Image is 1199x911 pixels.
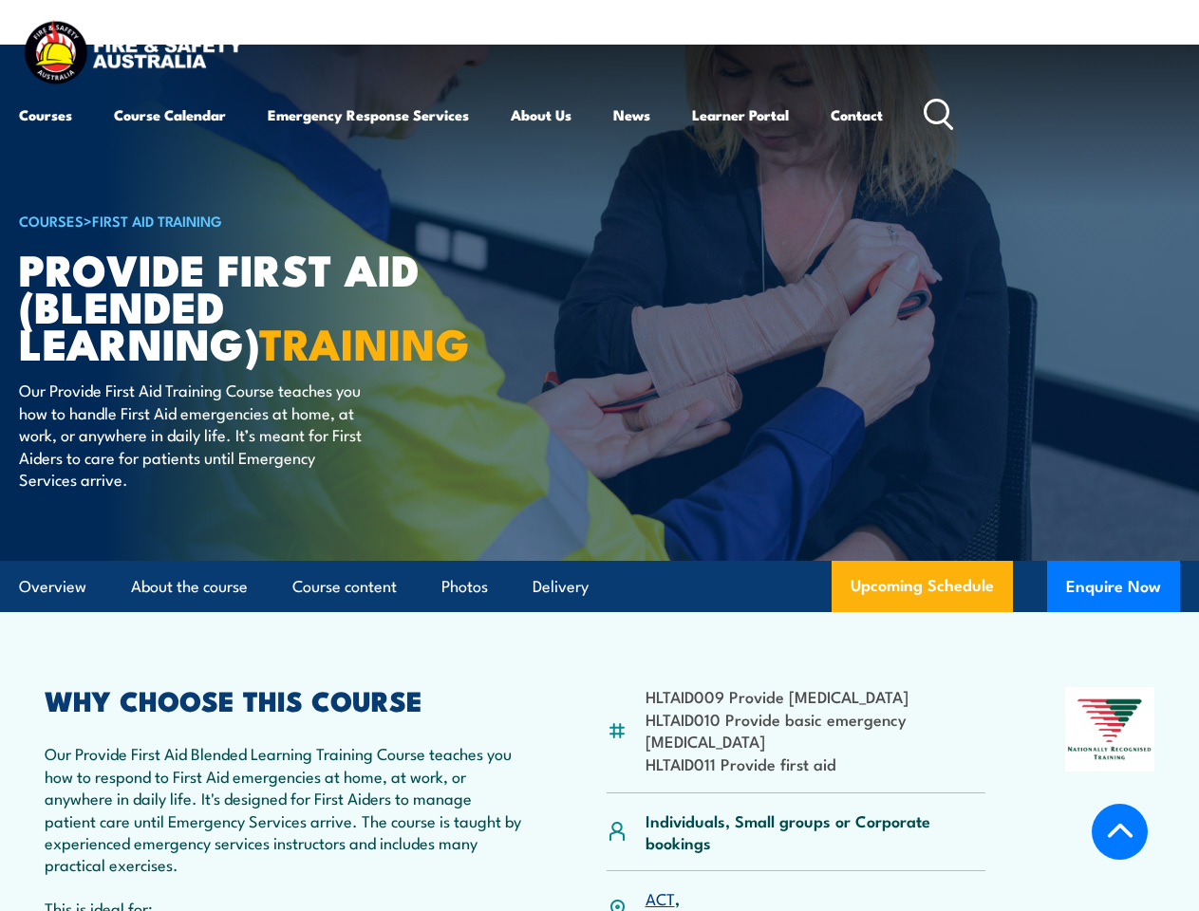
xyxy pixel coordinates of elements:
a: About Us [511,92,571,138]
a: Contact [831,92,883,138]
a: ACT [646,886,675,909]
a: First Aid Training [92,210,222,231]
img: Nationally Recognised Training logo. [1065,687,1154,772]
h2: WHY CHOOSE THIS COURSE [45,687,526,712]
p: Our Provide First Aid Blended Learning Training Course teaches you how to respond to First Aid em... [45,742,526,875]
h6: > [19,209,488,232]
h1: Provide First Aid (Blended Learning) [19,250,488,361]
a: Learner Portal [692,92,789,138]
a: News [613,92,650,138]
li: HLTAID009 Provide [MEDICAL_DATA] [646,685,985,707]
strong: TRAINING [259,309,470,375]
a: Course content [292,562,397,612]
p: Individuals, Small groups or Corporate bookings [646,809,985,854]
li: HLTAID011 Provide first aid [646,753,985,774]
p: Our Provide First Aid Training Course teaches you how to handle First Aid emergencies at home, at... [19,379,365,490]
a: COURSES [19,210,84,231]
li: HLTAID010 Provide basic emergency [MEDICAL_DATA] [646,708,985,753]
a: Course Calendar [114,92,226,138]
a: Upcoming Schedule [832,561,1013,612]
a: Photos [441,562,488,612]
a: Courses [19,92,72,138]
a: About the course [131,562,248,612]
a: Delivery [533,562,589,612]
a: Overview [19,562,86,612]
a: Emergency Response Services [268,92,469,138]
button: Enquire Now [1047,561,1180,612]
